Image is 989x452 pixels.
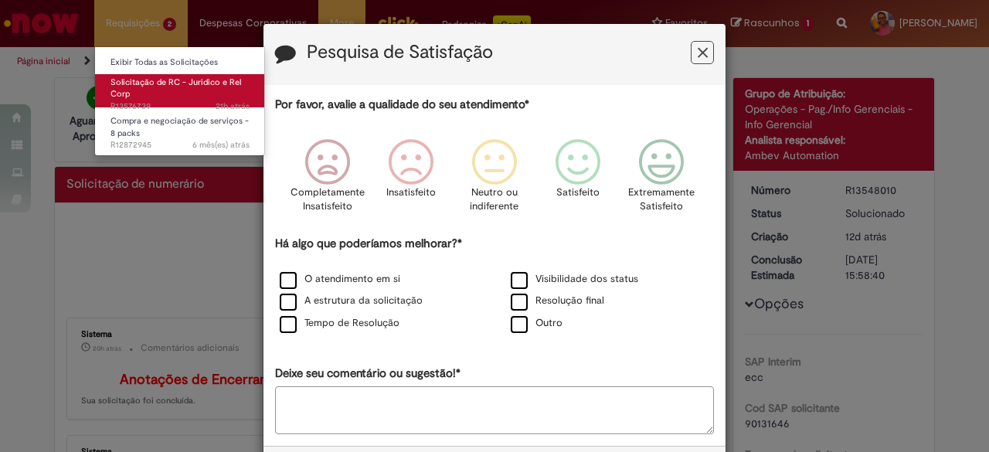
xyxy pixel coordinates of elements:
p: Extremamente Satisfeito [628,185,695,214]
div: Extremamente Satisfeito [622,127,701,233]
p: Completamente Insatisfeito [291,185,365,214]
label: Pesquisa de Satisfação [307,42,493,63]
span: Solicitação de RC - Juridico e Rel Corp [110,76,241,100]
a: Aberto R13576739 : Solicitação de RC - Juridico e Rel Corp [95,74,265,107]
div: Há algo que poderíamos melhorar?* [275,236,714,335]
time: 29/09/2025 13:04:40 [216,100,250,112]
label: Visibilidade dos status [511,272,638,287]
label: Deixe seu comentário ou sugestão!* [275,365,461,382]
a: Exibir Todas as Solicitações [95,54,265,71]
span: Compra e negociação de serviços - 8 packs [110,115,249,139]
div: Satisfeito [539,127,617,233]
div: Completamente Insatisfeito [287,127,366,233]
label: Outro [511,316,562,331]
ul: Requisições [94,46,265,156]
a: Aberto R12872945 : Compra e negociação de serviços - 8 packs [95,113,265,146]
div: Insatisfeito [372,127,450,233]
time: 31/03/2025 15:53:03 [192,139,250,151]
label: A estrutura da solicitação [280,294,423,308]
div: Neutro ou indiferente [455,127,534,233]
p: Insatisfeito [386,185,436,200]
p: Neutro ou indiferente [467,185,522,214]
span: R12872945 [110,139,250,151]
label: Tempo de Resolução [280,316,399,331]
label: O atendimento em si [280,272,400,287]
label: Por favor, avalie a qualidade do seu atendimento* [275,97,529,113]
span: 6 mês(es) atrás [192,139,250,151]
span: 21h atrás [216,100,250,112]
p: Satisfeito [556,185,600,200]
span: R13576739 [110,100,250,113]
label: Resolução final [511,294,604,308]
